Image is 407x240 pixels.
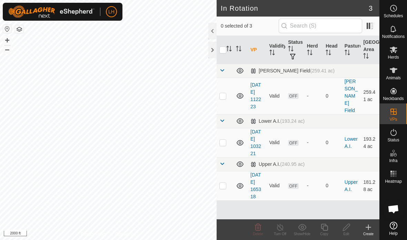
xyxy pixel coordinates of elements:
button: – [3,45,11,53]
div: Edit [335,231,357,237]
div: - [307,182,320,189]
th: Head [323,36,342,64]
span: Notifications [382,34,405,39]
span: OFF [288,140,298,146]
a: [PERSON_NAME] Field [345,79,358,113]
td: 259.41 ac [360,78,379,114]
td: Valid [267,128,286,157]
div: - [307,139,320,146]
th: [GEOGRAPHIC_DATA] Area [360,36,379,64]
div: [PERSON_NAME] Field [250,68,335,74]
span: OFF [288,183,298,189]
p-sorticon: Activate to sort [326,51,331,56]
p-sorticon: Activate to sort [307,51,312,56]
td: Valid [267,171,286,200]
div: Open chat [383,199,404,219]
td: 181.28 ac [360,171,379,200]
span: Help [389,231,398,236]
button: + [3,36,11,44]
a: [DATE] 103221 [250,129,261,156]
span: 3 [369,3,373,13]
input: Search (S) [279,19,362,33]
td: 0 [323,171,342,200]
span: Infra [389,159,397,163]
td: Valid [267,78,286,114]
p-sorticon: Activate to sort [226,47,232,52]
span: Animals [386,76,401,80]
button: Reset Map [3,25,11,33]
span: (259.41 ac) [310,68,335,73]
a: [DATE] 165318 [250,172,261,199]
p-sorticon: Activate to sort [288,47,294,52]
th: Status [285,36,304,64]
div: Create [357,231,379,237]
p-sorticon: Activate to sort [363,54,369,60]
a: [DATE] 112223 [250,82,261,109]
span: (193.24 ac) [280,118,305,124]
span: OFF [288,93,298,99]
td: 0 [323,128,342,157]
p-sorticon: Activate to sort [269,51,275,56]
span: LH [108,8,115,16]
span: Status [387,138,399,142]
a: Contact Us [115,231,136,237]
th: VP [248,36,267,64]
span: 0 selected of 3 [221,22,279,30]
th: Validity [267,36,286,64]
div: Turn Off [269,231,291,237]
span: Delete [253,232,263,236]
td: 193.24 ac [360,128,379,157]
div: Copy [313,231,335,237]
div: Show/Hide [291,231,313,237]
span: VPs [389,117,397,121]
span: Herds [388,55,399,59]
div: Upper A.I. [250,161,305,167]
th: Herd [304,36,323,64]
h2: In Rotation [221,4,369,12]
td: 0 [323,78,342,114]
a: Help [380,219,407,238]
p-sorticon: Activate to sort [236,47,241,52]
div: Lower A.I. [250,118,305,124]
th: Pasture [342,36,361,64]
span: Neckbands [383,97,404,101]
span: Schedules [384,14,403,18]
a: Upper A.I. [345,179,358,192]
div: - [307,92,320,100]
span: (240.95 ac) [280,161,305,167]
span: Heatmap [385,179,402,183]
a: Lower A.I. [345,136,358,149]
p-sorticon: Activate to sort [345,51,350,56]
button: Map Layers [15,25,23,33]
img: Gallagher Logo [8,6,95,18]
a: Privacy Policy [81,231,107,237]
